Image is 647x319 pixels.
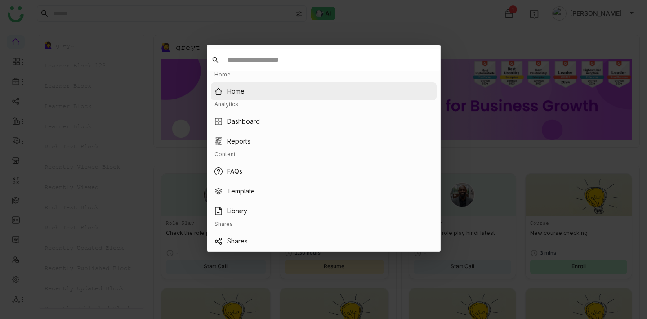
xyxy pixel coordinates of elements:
div: Analytics [214,100,238,109]
a: Home [227,86,245,96]
a: Shares [227,236,248,246]
a: FAQs [227,166,242,176]
button: Close [416,45,441,69]
a: Dashboard [227,117,260,126]
div: Content [214,150,236,159]
a: Reports [227,136,250,146]
a: Library [227,206,247,216]
div: Shares [214,220,233,229]
div: Home [214,71,231,79]
a: Template [227,186,255,196]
